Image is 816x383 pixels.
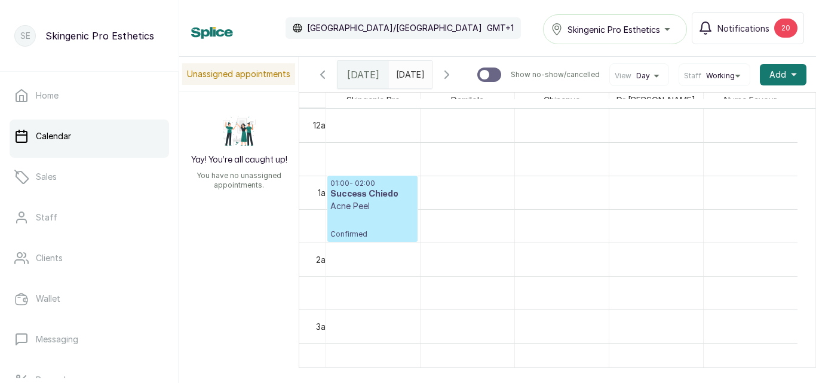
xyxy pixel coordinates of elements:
[10,160,169,194] a: Sales
[636,71,650,81] span: Day
[541,93,582,108] span: Chinenye
[36,293,60,305] p: Wallet
[20,30,30,42] p: SE
[307,22,482,34] p: [GEOGRAPHIC_DATA]/[GEOGRAPHIC_DATA]
[36,212,57,223] p: Staff
[615,71,664,81] button: ViewDay
[191,154,287,166] h2: Yay! You’re all caught up!
[36,171,57,183] p: Sales
[330,179,415,188] p: 01:00 - 02:00
[344,93,403,108] span: Skingenic Pro
[347,68,379,82] span: [DATE]
[684,71,701,81] span: Staff
[684,71,745,81] button: StaffWorking
[543,14,687,44] button: Skingenic Pro Esthetics
[36,252,63,264] p: Clients
[614,93,698,108] span: Dr [PERSON_NAME]
[330,188,415,200] h3: Success Chiedo
[449,93,486,108] span: Damilola
[182,63,295,85] p: Unassigned appointments
[692,12,804,44] button: Notifications20
[717,22,769,35] span: Notifications
[10,323,169,356] a: Messaging
[338,61,389,88] div: [DATE]
[769,69,786,81] span: Add
[311,119,335,131] div: 12am
[10,241,169,275] a: Clients
[615,71,631,81] span: View
[36,90,59,102] p: Home
[10,201,169,234] a: Staff
[10,79,169,112] a: Home
[330,212,415,239] p: Confirmed
[186,171,292,190] p: You have no unassigned appointments.
[567,23,660,36] span: Skingenic Pro Esthetics
[760,64,806,85] button: Add
[511,70,600,79] p: Show no-show/cancelled
[314,320,335,333] div: 3am
[722,93,779,108] span: Nurse Favour
[314,253,335,266] div: 2am
[45,29,154,43] p: Skingenic Pro Esthetics
[10,120,169,153] a: Calendar
[10,282,169,315] a: Wallet
[36,333,78,345] p: Messaging
[315,186,335,199] div: 1am
[706,71,735,81] span: Working
[330,200,415,212] p: Acne Peel
[487,22,514,34] p: GMT+1
[36,130,71,142] p: Calendar
[774,19,797,38] div: 20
